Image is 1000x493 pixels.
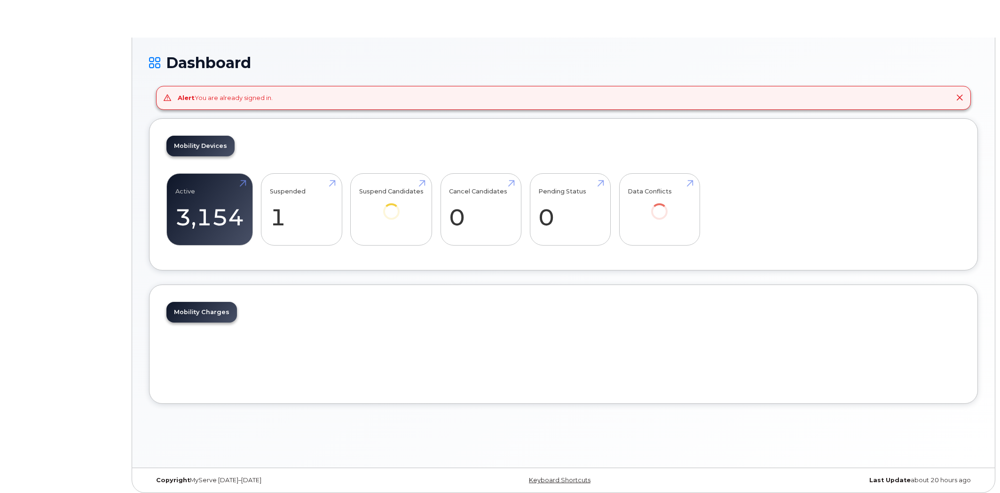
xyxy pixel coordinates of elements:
strong: Copyright [156,477,190,484]
a: Mobility Devices [166,136,235,156]
a: Pending Status 0 [538,178,602,240]
a: Suspend Candidates [359,178,424,232]
div: about 20 hours ago [701,477,978,484]
a: Suspended 1 [270,178,333,240]
a: Data Conflicts [628,178,691,232]
a: Keyboard Shortcuts [529,477,591,484]
strong: Last Update [869,477,911,484]
strong: Alert [178,94,195,101]
h1: Dashboard [149,54,978,71]
div: MyServe [DATE]–[DATE] [149,477,425,484]
a: Cancel Candidates 0 [449,178,512,240]
a: Mobility Charges [166,302,237,323]
div: You are already signed in. [178,93,273,102]
a: Active 3,154 [175,178,244,240]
